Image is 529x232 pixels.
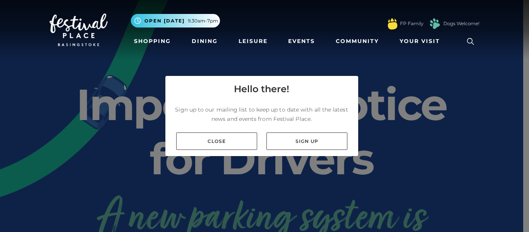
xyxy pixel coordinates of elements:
a: Dining [189,34,221,48]
p: Sign up to our mailing list to keep up to date with all the latest news and events from Festival ... [172,105,352,124]
h4: Hello there! [234,82,289,96]
a: Your Visit [397,34,447,48]
span: Open [DATE] [144,17,185,24]
span: 9.30am-7pm [188,17,218,24]
a: Sign up [266,132,347,150]
a: Leisure [235,34,271,48]
a: FP Family [400,20,423,27]
a: Events [285,34,318,48]
a: Shopping [131,34,174,48]
a: Close [176,132,257,150]
img: Festival Place Logo [50,14,108,46]
a: Dogs Welcome! [443,20,479,27]
span: Your Visit [400,37,440,45]
button: Open [DATE] 9.30am-7pm [131,14,220,27]
a: Community [333,34,382,48]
